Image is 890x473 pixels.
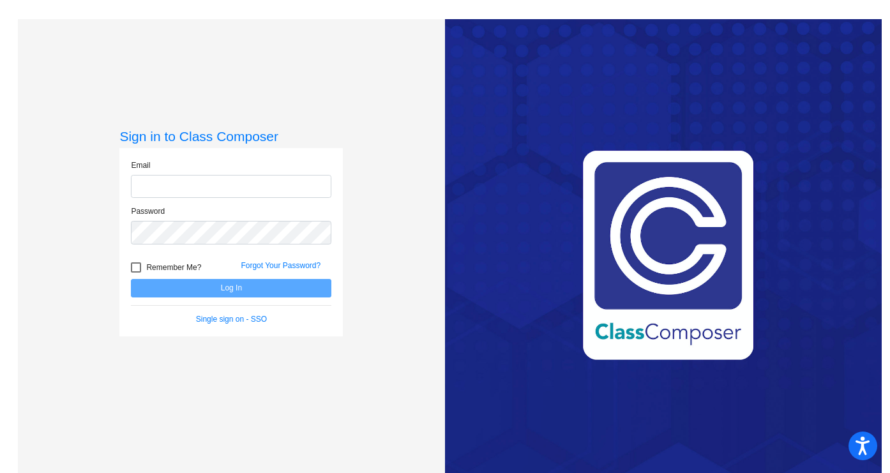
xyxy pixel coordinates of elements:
label: Email [131,160,150,171]
label: Password [131,206,165,217]
h3: Sign in to Class Composer [119,128,343,144]
a: Forgot Your Password? [241,261,321,270]
button: Log In [131,279,331,297]
span: Remember Me? [146,260,201,275]
a: Single sign on - SSO [196,315,267,324]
